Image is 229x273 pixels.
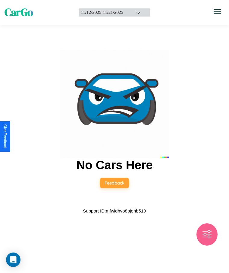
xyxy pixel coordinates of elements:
span: CarGo [5,5,33,20]
img: car [60,50,169,158]
button: Feedback [100,178,129,188]
h2: No Cars Here [76,158,152,172]
div: Open Intercom Messenger [6,253,20,267]
div: 11 / 12 / 2025 - 11 / 21 / 2025 [81,10,128,15]
p: Support ID: mfwidhvo8pjehb519 [83,207,146,215]
div: Give Feedback [3,124,7,149]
